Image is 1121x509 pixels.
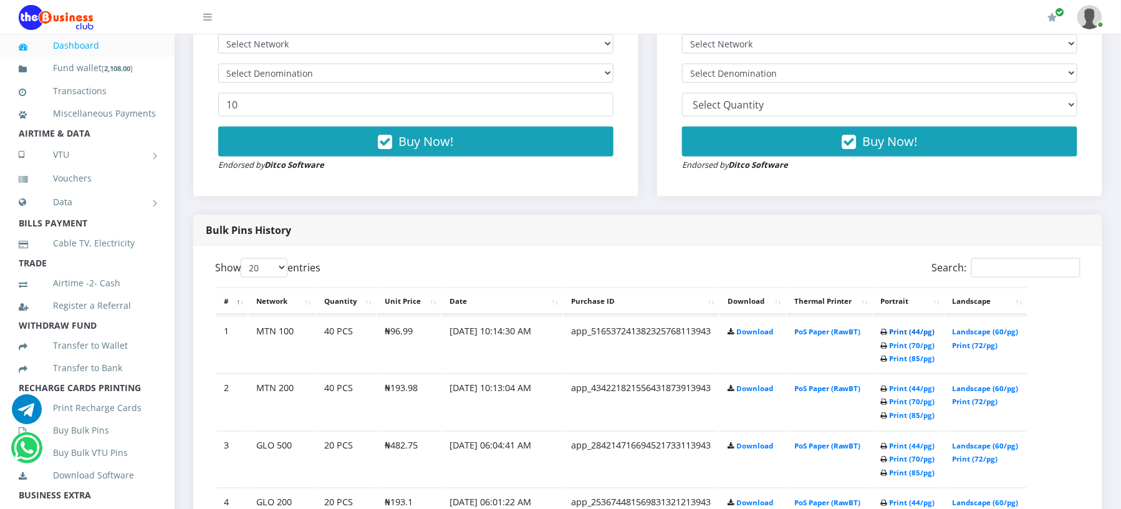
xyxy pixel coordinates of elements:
[728,159,788,170] strong: Ditco Software
[945,288,1027,315] th: Landscape: activate to sort column ascending
[216,316,248,372] td: 1
[249,316,315,372] td: MTN 100
[216,288,248,315] th: #: activate to sort column descending
[19,54,156,83] a: Fund wallet[2,108.00]
[442,288,562,315] th: Date: activate to sort column ascending
[241,258,287,278] select: Showentries
[890,455,935,464] a: Print (70/pg)
[249,288,315,315] th: Network: activate to sort column ascending
[932,258,1080,278] label: Search:
[873,288,944,315] th: Portrait: activate to sort column ascending
[19,187,156,218] a: Data
[794,498,861,508] a: PoS Paper (RawBT)
[720,288,786,315] th: Download: activate to sort column ascending
[1056,7,1065,17] span: Renew/Upgrade Subscription
[682,127,1077,157] button: Buy Now!
[317,374,376,430] td: 40 PCS
[215,258,320,278] label: Show entries
[249,431,315,487] td: GLO 500
[1077,5,1102,29] img: User
[19,354,156,382] a: Transfer to Bank
[218,159,324,170] small: Endorsed by
[19,164,156,193] a: Vouchers
[890,341,935,350] a: Print (70/pg)
[218,93,613,117] input: Enter Quantity
[19,291,156,320] a: Register a Referral
[19,31,156,60] a: Dashboard
[14,442,39,463] a: Chat for support
[564,431,719,487] td: app_284214716694521733113943
[19,5,94,30] img: Logo
[953,341,998,350] a: Print (72/pg)
[682,159,788,170] small: Endorsed by
[953,397,998,407] a: Print (72/pg)
[218,127,613,157] button: Buy Now!
[317,431,376,487] td: 20 PCS
[890,354,935,363] a: Print (85/pg)
[787,288,872,315] th: Thermal Printer: activate to sort column ascending
[564,316,719,372] td: app_516537241382325768113943
[736,498,773,508] a: Download
[794,327,861,336] a: PoS Paper (RawBT)
[953,442,1019,451] a: Landscape (60/pg)
[12,404,42,424] a: Chat for support
[736,327,773,336] a: Download
[890,384,935,394] a: Print (44/pg)
[377,288,441,315] th: Unit Price: activate to sort column ascending
[953,455,998,464] a: Print (72/pg)
[890,498,935,508] a: Print (44/pg)
[736,442,773,451] a: Download
[19,99,156,128] a: Miscellaneous Payments
[264,159,324,170] strong: Ditco Software
[317,316,376,372] td: 40 PCS
[442,316,562,372] td: [DATE] 10:14:30 AM
[1048,12,1057,22] i: Renew/Upgrade Subscription
[19,269,156,298] a: Airtime -2- Cash
[863,133,918,150] span: Buy Now!
[399,133,454,150] span: Buy Now!
[377,374,441,430] td: ₦193.98
[953,384,1019,394] a: Landscape (60/pg)
[216,374,248,430] td: 2
[249,374,315,430] td: MTN 200
[216,431,248,487] td: 3
[890,411,935,420] a: Print (85/pg)
[953,327,1019,336] a: Landscape (60/pg)
[736,384,773,394] a: Download
[19,229,156,258] a: Cable TV, Electricity
[206,223,291,237] strong: Bulk Pins History
[794,384,861,394] a: PoS Paper (RawBT)
[377,316,441,372] td: ₦96.99
[971,258,1080,278] input: Search:
[377,431,441,487] td: ₦482.75
[317,288,376,315] th: Quantity: activate to sort column ascending
[890,397,935,407] a: Print (70/pg)
[794,442,861,451] a: PoS Paper (RawBT)
[442,374,562,430] td: [DATE] 10:13:04 AM
[102,64,133,73] small: [ ]
[564,374,719,430] td: app_434221821556431873913943
[564,288,719,315] th: Purchase ID: activate to sort column ascending
[19,416,156,445] a: Buy Bulk Pins
[953,498,1019,508] a: Landscape (60/pg)
[19,439,156,467] a: Buy Bulk VTU Pins
[19,331,156,360] a: Transfer to Wallet
[19,394,156,422] a: Print Recharge Cards
[104,64,130,73] b: 2,108.00
[19,77,156,105] a: Transactions
[890,327,935,336] a: Print (44/pg)
[890,468,935,478] a: Print (85/pg)
[890,442,935,451] a: Print (44/pg)
[19,461,156,490] a: Download Software
[19,139,156,170] a: VTU
[442,431,562,487] td: [DATE] 06:04:41 AM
